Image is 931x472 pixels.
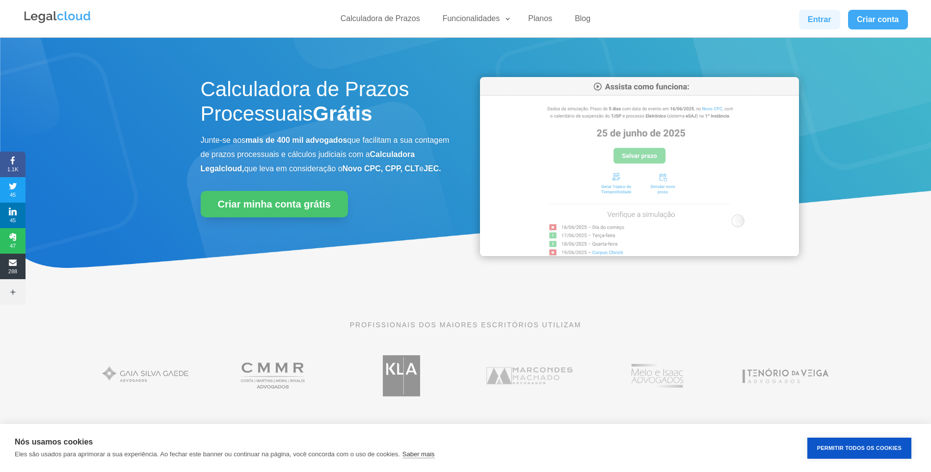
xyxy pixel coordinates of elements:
[15,438,93,446] strong: Nós usamos cookies
[23,18,92,26] a: Logo da Legalcloud
[402,450,435,458] a: Saber mais
[799,10,840,29] a: Entrar
[97,348,195,403] img: Gaia Silva Gaede Advogados Associados
[807,438,911,459] button: Permitir Todos os Cookies
[522,14,558,28] a: Planos
[201,133,451,176] p: Junte-se aos que facilitam a sua contagem de prazos processuais e cálculos judiciais com a que le...
[245,136,347,144] b: mais de 400 mil advogados
[15,450,400,458] p: Eles são usados para aprimorar a sua experiência. Ao fechar este banner ou continuar na página, v...
[201,150,415,173] b: Calculadora Legalcloud,
[201,319,731,330] p: PROFISSIONAIS DOS MAIORES ESCRITÓRIOS UTILIZAM
[225,348,323,403] img: Costa Martins Meira Rinaldi Advogados
[201,77,451,131] h1: Calculadora de Prazos Processuais
[480,249,799,258] a: Calculadora de Prazos Processuais da Legalcloud
[201,191,348,217] a: Criar minha conta grátis
[335,14,426,28] a: Calculadora de Prazos
[569,14,596,28] a: Blog
[343,164,420,173] b: Novo CPC, CPP, CLT
[736,348,834,403] img: Tenório da Veiga Advogados
[848,10,908,29] a: Criar conta
[23,10,92,25] img: Legalcloud Logo
[352,348,451,403] img: Koury Lopes Advogados
[424,164,441,173] b: JEC.
[480,77,799,256] img: Calculadora de Prazos Processuais da Legalcloud
[437,14,512,28] a: Funcionalidades
[608,348,706,403] img: Profissionais do escritório Melo e Isaac Advogados utilizam a Legalcloud
[313,102,372,125] strong: Grátis
[480,348,579,403] img: Marcondes Machado Advogados utilizam a Legalcloud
